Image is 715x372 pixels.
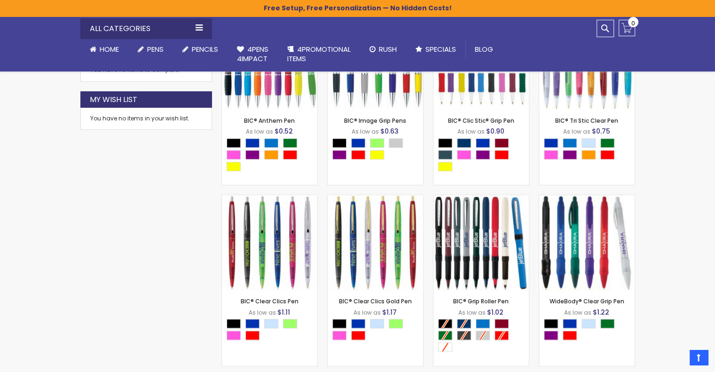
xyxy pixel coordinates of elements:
[544,319,635,342] div: Select A Color
[544,319,558,328] div: Black
[128,39,173,60] a: Pens
[476,150,490,159] div: Purple
[581,319,596,328] div: Clear
[406,39,465,60] a: Specials
[563,319,577,328] div: Blue
[227,319,317,342] div: Select A Color
[237,44,268,63] span: 4Pens 4impact
[438,150,452,159] div: Forest Green
[147,44,164,54] span: Pens
[328,195,423,291] img: BIC® Clear Clics Gold Pen
[227,319,241,328] div: Black
[351,331,365,340] div: Red
[438,138,452,148] div: Black
[244,117,295,125] a: BIC® Anthem Pen
[351,138,365,148] div: Blue
[351,150,365,159] div: Red
[600,150,614,159] div: Red
[563,138,577,148] div: Blue Light
[100,44,119,54] span: Home
[476,138,490,148] div: Blue
[593,308,609,317] span: $1.22
[637,347,715,372] iframe: Google Customer Reviews
[438,319,529,354] div: Select A Color
[277,308,290,317] span: $1.11
[544,138,635,162] div: Select A Color
[249,309,276,317] span: As low as
[550,297,624,305] a: WideBody® Clear Grip Pen
[539,195,635,203] a: WideBody® Clear Grip Pen
[433,195,529,203] a: BIC® Grip Roller Pen
[245,138,259,148] div: Blue
[332,138,423,162] div: Select A Color
[448,117,514,125] a: BIC® Clic Stic® Grip Pen
[370,319,384,328] div: Clear
[564,309,591,317] span: As low as
[344,117,406,125] a: BIC® Image Grip Pens
[592,127,610,136] span: $0.75
[332,319,346,328] div: Black
[581,150,596,159] div: Orange
[563,331,577,340] div: Red
[352,127,379,135] span: As low as
[487,308,503,317] span: $1.02
[389,138,403,148] div: Grey Light
[544,138,558,148] div: Blue
[264,319,278,328] div: Clear
[457,150,471,159] div: Pink
[332,331,346,340] div: Pink
[332,138,346,148] div: Black
[495,319,509,328] div: Burgundy
[370,150,384,159] div: Yellow
[619,20,635,36] a: 0
[264,150,278,159] div: Orange
[264,138,278,148] div: Blue Light
[227,331,241,340] div: Pink
[287,44,351,63] span: 4PROMOTIONAL ITEMS
[283,319,297,328] div: Green Light
[581,138,596,148] div: Clear
[476,319,490,328] div: Blue Light
[379,44,397,54] span: Rush
[278,39,360,70] a: 4PROMOTIONALITEMS
[544,331,558,340] div: Purple
[241,297,299,305] a: BIC® Clear Clics Pen
[457,138,471,148] div: Navy Blue
[438,162,452,171] div: Yellow
[563,127,590,135] span: As low as
[246,127,273,135] span: As low as
[475,44,493,54] span: Blog
[495,150,509,159] div: Red
[425,44,456,54] span: Specials
[438,138,529,174] div: Select A Color
[465,39,503,60] a: Blog
[544,150,558,159] div: Pink
[275,127,293,136] span: $0.52
[600,319,614,328] div: Green
[354,309,381,317] span: As low as
[600,138,614,148] div: Green
[389,319,403,328] div: Green Light
[495,138,509,148] div: Burgundy
[283,138,297,148] div: Green
[227,162,241,171] div: Yellow
[382,308,397,317] span: $1.17
[457,127,485,135] span: As low as
[458,309,486,317] span: As low as
[360,39,406,60] a: Rush
[192,44,218,54] span: Pencils
[332,150,346,159] div: Purple
[227,138,241,148] div: Black
[227,150,241,159] div: Pink
[433,195,529,291] img: BIC® Grip Roller Pen
[173,39,228,60] a: Pencils
[453,297,509,305] a: BIC® Grip Roller Pen
[328,195,423,203] a: BIC® Clear Clics Gold Pen
[90,115,202,122] div: You have no items in your wish list.
[555,117,618,125] a: BIC® Tri Stic Clear Pen
[222,195,317,291] img: BIC® Clear Clics Pen
[563,150,577,159] div: Purple
[631,19,635,28] span: 0
[283,150,297,159] div: Red
[245,331,259,340] div: Red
